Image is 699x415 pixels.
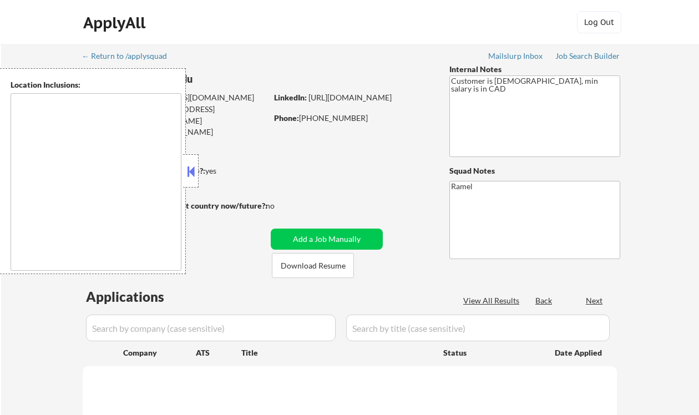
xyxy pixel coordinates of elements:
a: [URL][DOMAIN_NAME] [308,93,392,102]
div: ApplyAll [83,13,149,32]
button: Log Out [577,11,621,33]
a: ← Return to /applysquad [82,52,178,63]
div: Company [123,347,196,358]
input: Search by title (case sensitive) [346,315,610,341]
div: Next [586,295,604,306]
div: Back [535,295,553,306]
div: Internal Notes [449,64,620,75]
div: Status [443,342,539,362]
strong: LinkedIn: [274,93,307,102]
div: Title [241,347,433,358]
div: View All Results [463,295,523,306]
div: Job Search Builder [555,52,620,60]
div: Mailslurp Inbox [488,52,544,60]
div: no [266,200,297,211]
div: [PHONE_NUMBER] [274,113,431,124]
div: Squad Notes [449,165,620,176]
div: Applications [86,290,196,303]
input: Search by company (case sensitive) [86,315,336,341]
button: Download Resume [272,253,354,278]
div: ← Return to /applysquad [82,52,178,60]
strong: Phone: [274,113,299,123]
div: ATS [196,347,241,358]
a: Mailslurp Inbox [488,52,544,63]
button: Add a Job Manually [271,229,383,250]
div: Location Inclusions: [11,79,181,90]
div: Date Applied [555,347,604,358]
